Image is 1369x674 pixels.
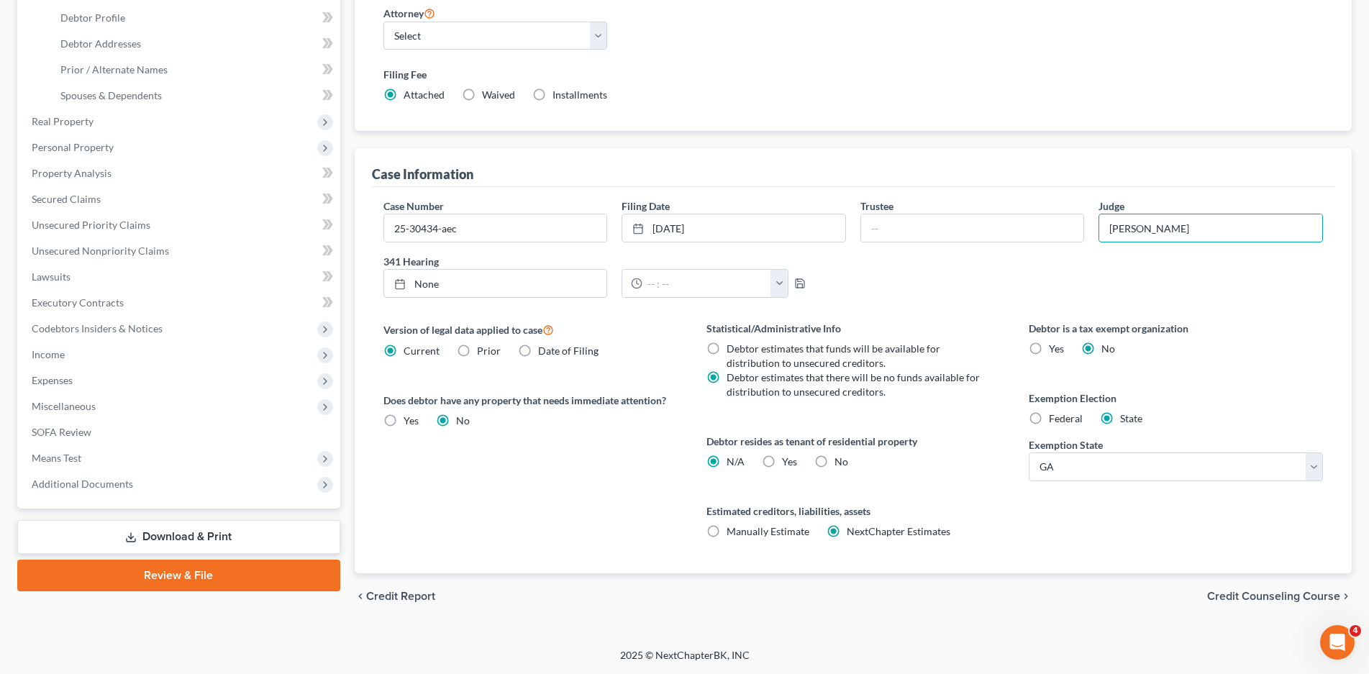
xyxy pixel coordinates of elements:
span: Property Analysis [32,167,112,179]
label: 341 Hearing [376,254,853,269]
span: Codebtors Insiders & Notices [32,322,163,334]
span: N/A [727,455,745,468]
span: Current [404,345,440,357]
a: Spouses & Dependents [49,83,340,109]
a: Secured Claims [20,186,340,212]
a: Debtor Addresses [49,31,340,57]
span: No [1101,342,1115,355]
span: State [1120,412,1142,424]
div: Case Information [372,165,473,183]
a: Unsecured Priority Claims [20,212,340,238]
span: Yes [782,455,797,468]
a: Debtor Profile [49,5,340,31]
input: -- [1099,214,1322,242]
button: chevron_left Credit Report [355,591,435,602]
span: Debtor estimates that there will be no funds available for distribution to unsecured creditors. [727,371,980,398]
span: Spouses & Dependents [60,89,162,101]
input: -- : -- [642,270,771,297]
span: Manually Estimate [727,525,809,537]
a: SOFA Review [20,419,340,445]
label: Version of legal data applied to case [383,321,678,338]
label: Exemption Election [1029,391,1323,406]
label: Debtor is a tax exempt organization [1029,321,1323,336]
span: Lawsuits [32,270,71,283]
span: Miscellaneous [32,400,96,412]
label: Judge [1099,199,1124,214]
label: Filing Date [622,199,670,214]
span: SOFA Review [32,426,91,438]
span: 4 [1350,625,1361,637]
span: Debtor Profile [60,12,125,24]
input: Enter case number... [384,214,607,242]
span: Unsecured Nonpriority Claims [32,245,169,257]
button: Credit Counseling Course chevron_right [1207,591,1352,602]
span: Expenses [32,374,73,386]
span: Debtor Addresses [60,37,141,50]
label: Trustee [860,199,893,214]
span: Additional Documents [32,478,133,490]
a: [DATE] [622,214,845,242]
i: chevron_right [1340,591,1352,602]
span: Waived [482,88,515,101]
span: Prior [477,345,501,357]
iframe: Intercom live chat [1320,625,1355,660]
a: None [384,270,607,297]
span: Unsecured Priority Claims [32,219,150,231]
span: No [834,455,848,468]
span: Yes [404,414,419,427]
span: Debtor estimates that funds will be available for distribution to unsecured creditors. [727,342,940,369]
label: Attorney [383,4,435,22]
span: Real Property [32,115,94,127]
label: Filing Fee [383,67,1323,82]
a: Unsecured Nonpriority Claims [20,238,340,264]
a: Review & File [17,560,340,591]
a: Prior / Alternate Names [49,57,340,83]
label: Exemption State [1029,437,1103,452]
span: Means Test [32,452,81,464]
label: Estimated creditors, liabilities, assets [706,504,1001,519]
span: Executory Contracts [32,296,124,309]
span: Installments [552,88,607,101]
input: -- [861,214,1084,242]
label: Does debtor have any property that needs immediate attention? [383,393,678,408]
label: Case Number [383,199,444,214]
span: Prior / Alternate Names [60,63,168,76]
a: Executory Contracts [20,290,340,316]
span: Income [32,348,65,360]
span: Personal Property [32,141,114,153]
span: No [456,414,470,427]
span: Credit Counseling Course [1207,591,1340,602]
a: Download & Print [17,520,340,554]
span: Yes [1049,342,1064,355]
a: Lawsuits [20,264,340,290]
label: Debtor resides as tenant of residential property [706,434,1001,449]
label: Statistical/Administrative Info [706,321,1001,336]
div: 2025 © NextChapterBK, INC [275,648,1095,674]
span: Secured Claims [32,193,101,205]
a: Property Analysis [20,160,340,186]
span: Federal [1049,412,1083,424]
span: Credit Report [366,591,435,602]
span: Date of Filing [538,345,599,357]
i: chevron_left [355,591,366,602]
span: Attached [404,88,445,101]
span: NextChapter Estimates [847,525,950,537]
